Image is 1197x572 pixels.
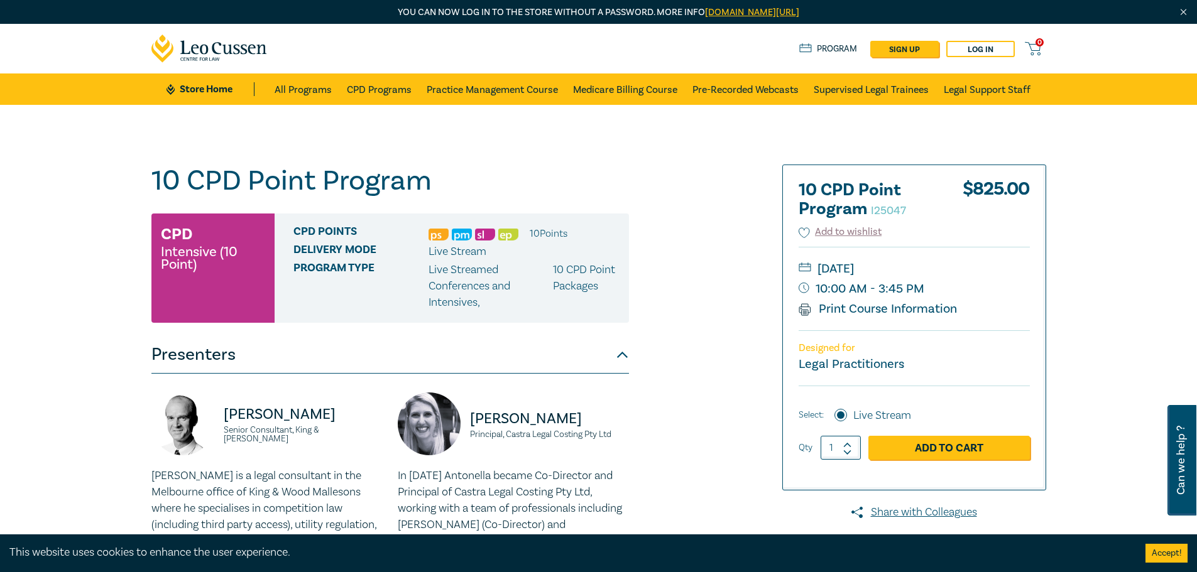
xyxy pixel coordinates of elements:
span: Delivery Mode [293,244,429,260]
span: CPD Points [293,225,429,242]
img: Close [1178,7,1189,18]
small: 10:00 AM - 3:45 PM [799,279,1030,299]
a: Medicare Billing Course [573,73,677,105]
span: Can we help ? [1175,413,1187,508]
p: 10 CPD Point Packages [553,262,619,311]
small: Senior Consultant, King & [PERSON_NAME] [224,426,383,443]
a: Legal Support Staff [944,73,1030,105]
label: Qty [799,441,812,455]
p: Designed for [799,342,1030,354]
button: Accept cookies [1145,544,1188,563]
img: Practice Management & Business Skills [452,229,472,240]
span: Program type [293,262,429,311]
img: https://s3.ap-southeast-2.amazonaws.com/leo-cussen-store-production-content/Contacts/Andrew%20Mon... [151,392,214,455]
img: Professional Skills [429,229,449,240]
small: Intensive (10 Point) [161,246,265,271]
button: Add to wishlist [799,225,882,239]
a: Supervised Legal Trainees [814,73,929,105]
input: 1 [821,436,861,460]
a: Practice Management Course [427,73,558,105]
a: Log in [946,41,1015,57]
h1: 10 CPD Point Program [151,165,629,197]
a: [DOMAIN_NAME][URL] [705,6,799,18]
a: Program [799,42,858,56]
p: [PERSON_NAME] [470,409,629,429]
a: Print Course Information [799,301,958,317]
a: Store Home [167,82,254,96]
div: This website uses cookies to enhance the user experience. [9,544,1127,561]
img: Substantive Law [475,229,495,240]
a: CPD Programs [347,73,412,105]
li: 10 Point s [530,225,567,242]
p: [PERSON_NAME] is a legal consultant in the Melbourne office of King & Wood Mallesons where he spe... [151,468,383,549]
a: Add to Cart [868,436,1030,460]
a: All Programs [275,73,332,105]
a: sign up [870,41,939,57]
p: Live Streamed Conferences and Intensives , [429,262,554,311]
a: Share with Colleagues [782,504,1046,521]
small: Principal, Castra Legal Costing Pty Ltd [470,430,629,439]
img: https://s3.ap-southeast-2.amazonaws.com/leo-cussen-store-production-content/Contacts/Antonella%20... [398,392,461,455]
small: Legal Practitioners [799,356,904,372]
label: Live Stream [853,407,911,424]
span: Select: [799,408,824,422]
h3: CPD [161,223,192,246]
div: $ 825.00 [963,181,1030,225]
small: [DATE] [799,259,1030,279]
span: Live Stream [429,244,486,259]
img: Ethics & Professional Responsibility [498,229,518,240]
a: Pre-Recorded Webcasts [692,73,799,105]
small: I25047 [871,203,906,218]
p: In [DATE] Antonella became Co-Director and Principal of Castra Legal Costing Pty Ltd, working wit... [398,468,629,549]
span: 0 [1036,38,1044,46]
h2: 10 CPD Point Program [799,181,937,219]
p: [PERSON_NAME] [224,404,383,424]
p: You can now log in to the store without a password. More info [151,6,1046,19]
button: Presenters [151,336,629,374]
